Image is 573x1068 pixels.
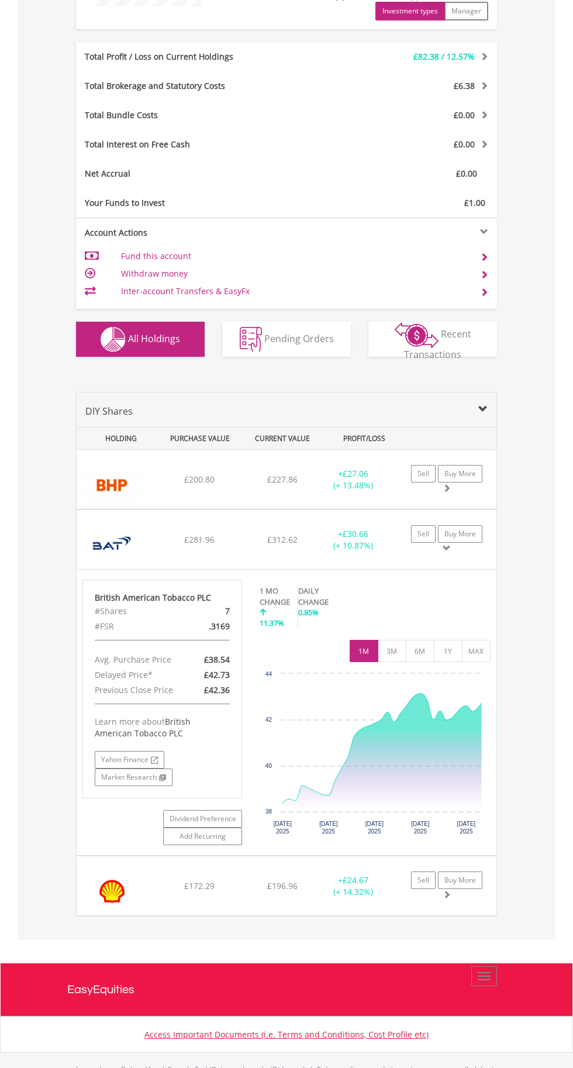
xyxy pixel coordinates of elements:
[411,871,436,889] a: Sell
[76,322,205,357] button: All Holdings
[95,751,164,769] a: Yahoo Finance
[184,474,215,485] span: £200.80
[86,604,188,619] div: #Shares
[163,828,242,845] a: Add Recurring
[85,405,133,418] span: DIY Shares
[222,322,351,357] button: Pending Orders
[260,618,284,628] span: 11.37%
[413,51,475,62] span: £82.38 / 12.57%
[95,716,191,739] span: British American Tobacco PLC
[267,534,298,545] span: £312.62
[121,282,467,300] td: Inter-account Transfers & EasyFx
[438,871,482,889] a: Buy More
[260,668,491,843] div: Chart. Highcharts interactive chart.
[316,874,389,898] div: + (+ 14.32%)
[378,640,406,662] button: 3M
[76,168,322,180] div: Net Accrual
[76,227,286,239] div: Account Actions
[264,332,334,344] span: Pending Orders
[462,640,491,662] button: MAX
[95,716,230,739] div: Learn more about
[76,197,286,209] div: Your Funds to Invest
[184,880,215,891] span: £172.29
[411,465,436,483] a: Sell
[267,880,298,891] span: £196.96
[316,528,389,552] div: + (+ 10.87%)
[444,2,488,20] button: Manager
[438,465,482,483] a: Buy More
[350,640,378,662] button: 1M
[204,684,230,695] span: £42.36
[86,667,188,683] div: Delayed Price*
[464,197,485,208] span: £1.00
[101,327,126,352] img: holdings-wht.png
[454,139,475,150] span: £0.00
[454,109,475,120] span: £0.00
[343,528,368,539] span: £30.66
[82,464,141,506] img: EQU.GBP.BHP.png
[298,607,319,618] span: 0.85%
[343,468,368,479] span: £27.06
[144,1029,429,1040] a: Access Important Documents (i.e. Terms and Conditions, Cost Profile etc)
[265,716,272,723] text: 42
[95,769,172,786] a: Market Research
[128,332,180,344] span: All Holdings
[343,874,368,886] span: £24.67
[240,327,262,352] img: pending_instructions-wht.png
[76,109,322,121] div: Total Bundle Costs
[456,168,477,179] span: £0.00
[76,139,322,150] div: Total Interest on Free Cash
[82,525,141,566] img: EQU.GBP.BATS.png
[243,428,322,449] div: CURRENT VALUE
[204,654,230,665] span: £38.54
[76,80,322,92] div: Total Brokerage and Statutory Costs
[160,428,240,449] div: PURCHASE VALUE
[406,640,434,662] button: 6M
[265,808,272,815] text: 38
[86,619,188,634] div: #FSR
[82,871,141,912] img: EQU.GBP.SHEL.png
[265,671,272,677] text: 44
[121,265,467,282] td: Withdraw money
[438,525,482,543] a: Buy More
[411,525,436,543] a: Sell
[260,585,292,607] div: 1 MO CHANGE
[434,640,462,662] button: 1Y
[188,619,239,634] div: .3169
[457,821,476,835] text: [DATE] 2025
[454,80,475,91] span: £6.38
[319,821,338,835] text: [DATE] 2025
[204,669,230,680] span: £42.73
[368,322,497,357] button: Recent Transactions
[163,810,242,828] a: Dividend Preference
[86,652,188,667] div: Avg. Purchase Price
[267,474,298,485] span: £227.86
[184,534,215,545] span: £281.96
[121,247,467,265] td: Fund this account
[188,604,239,619] div: 7
[365,821,384,835] text: [DATE] 2025
[95,592,230,604] div: British American Tobacco PLC
[316,468,389,491] div: + (+ 13.48%)
[260,668,489,843] svg: Interactive chart
[411,821,430,835] text: [DATE] 2025
[274,821,292,835] text: [DATE] 2025
[265,763,272,769] text: 40
[86,683,188,698] div: Previous Close Price
[325,428,404,449] div: PROFIT/LOSS
[78,428,158,449] div: HOLDING
[67,963,506,1016] a: EasyEquities
[76,51,322,63] div: Total Profit / Loss on Current Holdings
[375,2,445,20] button: Investment types
[395,322,439,348] img: transactions-zar-wht.png
[298,585,346,607] div: DAILY CHANGE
